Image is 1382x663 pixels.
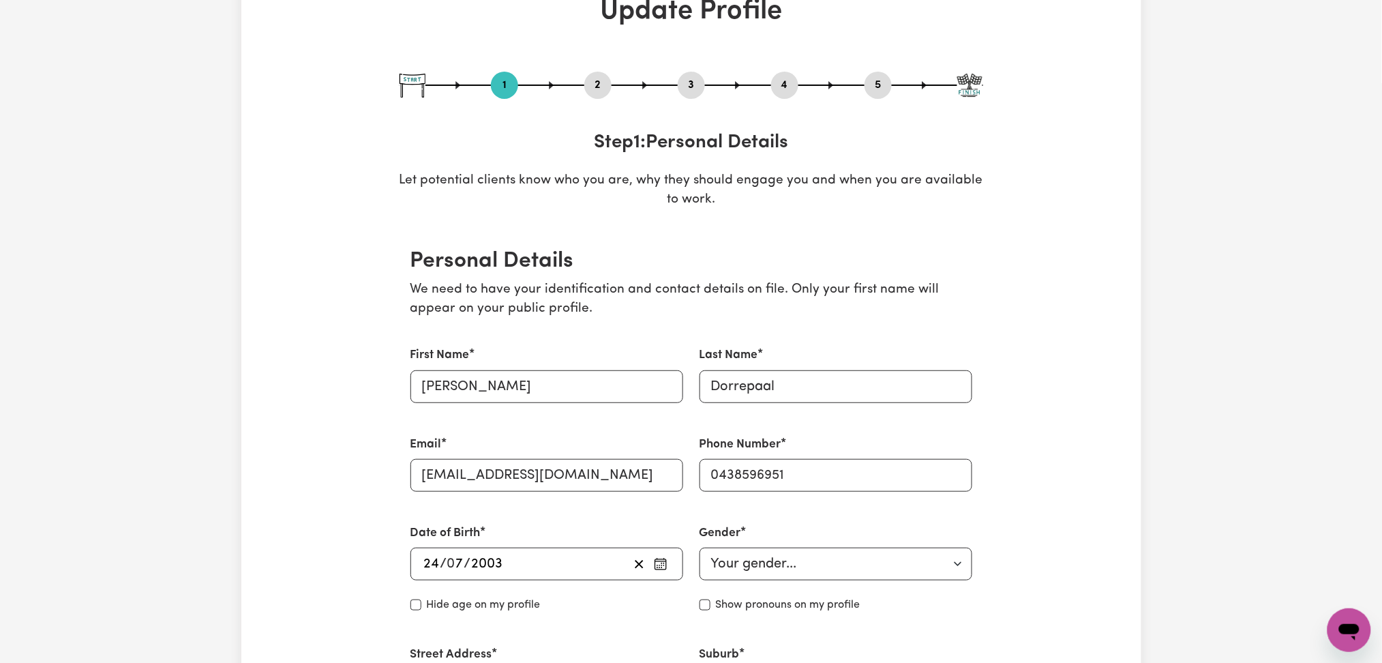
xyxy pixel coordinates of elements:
button: Go to step 4 [771,76,798,94]
label: Email [410,436,442,454]
h2: Personal Details [410,248,972,274]
iframe: Button to launch messaging window [1327,608,1371,652]
button: Go to step 3 [678,76,705,94]
label: First Name [410,347,470,364]
input: -- [448,554,464,574]
button: Go to step 5 [865,76,892,94]
p: We need to have your identification and contact details on file. Only your first name will appear... [410,280,972,320]
label: Last Name [700,347,758,364]
input: ---- [471,554,504,574]
label: Hide age on my profile [427,597,541,613]
input: -- [423,554,440,574]
label: Show pronouns on my profile [716,597,860,613]
button: Go to step 1 [491,76,518,94]
label: Gender [700,525,741,542]
button: Go to step 2 [584,76,612,94]
label: Phone Number [700,436,781,454]
label: Date of Birth [410,525,481,542]
span: / [440,557,447,572]
span: 0 [447,557,455,571]
h3: Step 1 : Personal Details [400,132,983,155]
span: / [464,557,471,572]
p: Let potential clients know who you are, why they should engage you and when you are available to ... [400,171,983,211]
